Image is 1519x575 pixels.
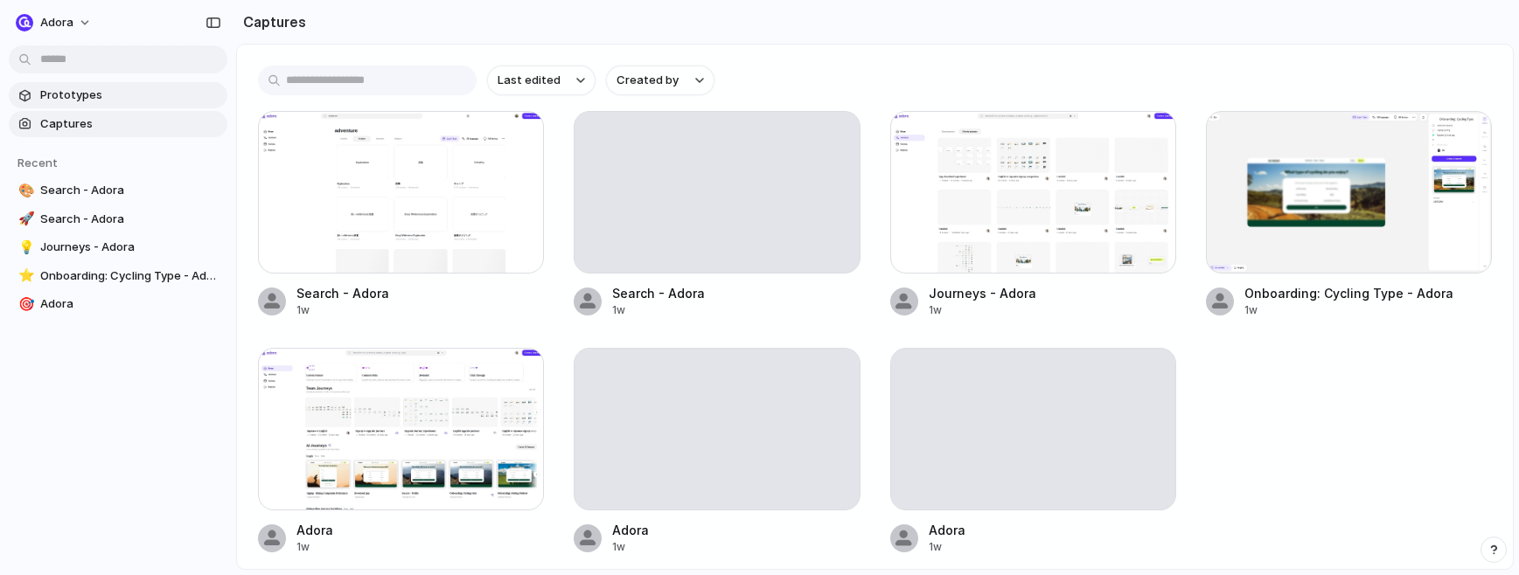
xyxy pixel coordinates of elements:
span: adora [40,14,73,31]
div: 1w [929,539,965,555]
div: 1w [296,302,389,318]
div: Adora [929,521,965,539]
button: 🎯 [16,295,33,313]
div: Search - Adora [612,284,705,302]
span: Prototypes [40,87,220,104]
button: Created by [606,66,714,95]
div: Journeys - Adora [929,284,1036,302]
h2: Captures [236,11,306,32]
a: 🚀Search - Adora [9,206,227,232]
div: Adora [612,521,649,539]
div: Onboarding: Cycling Type - Adora [1244,284,1453,302]
button: 💡 [16,239,33,256]
button: 🎨 [16,182,33,199]
span: Onboarding: Cycling Type - Adora [40,267,220,285]
button: Last edited [487,66,596,95]
button: adora [9,9,101,37]
span: Last edited [498,72,561,89]
span: Adora [40,295,220,313]
button: 🚀 [16,211,33,228]
span: Search - Adora [40,211,220,228]
div: 1w [929,302,1036,318]
span: Recent [17,156,58,170]
div: 1w [296,539,333,555]
div: 1w [1244,302,1453,318]
div: 🚀 [18,209,31,229]
a: Captures [9,111,227,137]
span: Created by [617,72,679,89]
div: 1w [612,539,649,555]
div: 1w [612,302,705,318]
a: 🎨Search - Adora [9,177,227,204]
span: Search - Adora [40,182,220,199]
div: 🎯 [18,294,31,315]
div: Adora [296,521,333,539]
span: Journeys - Adora [40,239,220,256]
div: 💡 [18,238,31,258]
a: 🎯Adora [9,291,227,317]
div: 🎨 [18,181,31,201]
a: Prototypes [9,82,227,108]
a: ⭐Onboarding: Cycling Type - Adora [9,263,227,289]
a: 💡Journeys - Adora [9,234,227,260]
div: Search - Adora [296,284,389,302]
button: ⭐ [16,267,33,285]
div: ⭐ [18,266,31,286]
span: Captures [40,115,220,133]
